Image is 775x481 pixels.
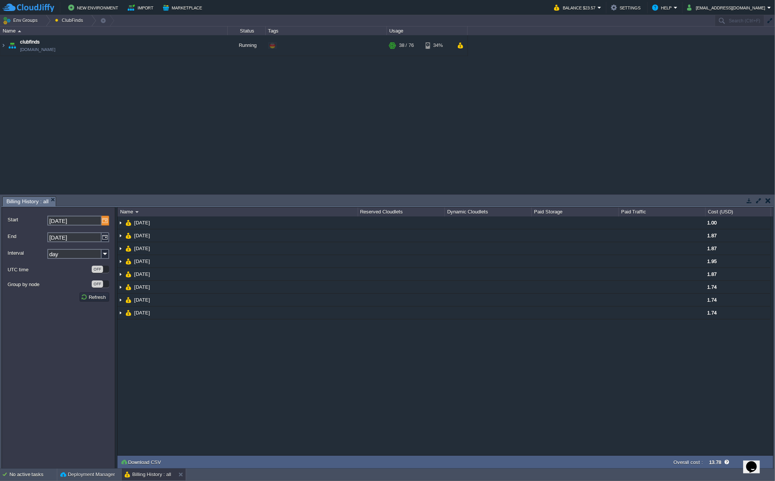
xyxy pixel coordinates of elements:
span: 1.87 [707,233,717,238]
div: Usage [387,26,467,35]
span: 1.00 [707,220,717,226]
img: AMDAwAAAACH5BAEAAAAALAAAAAABAAEAAAICRAEAOw== [135,211,139,213]
a: [DATE] [133,297,151,303]
img: AMDAwAAAACH5BAEAAAAALAAAAAABAAEAAAICRAEAOw== [125,242,132,255]
img: AMDAwAAAACH5BAEAAAAALAAAAAABAAEAAAICRAEAOw== [125,255,132,268]
div: No active tasks [9,469,57,481]
label: Start [8,216,47,224]
div: Running [228,35,266,56]
img: AMDAwAAAACH5BAEAAAAALAAAAAABAAEAAAICRAEAOw== [117,307,124,319]
a: clubfinds [20,38,40,46]
img: AMDAwAAAACH5BAEAAAAALAAAAAABAAEAAAICRAEAOw== [117,216,124,229]
label: Interval [8,249,47,257]
span: 1.95 [707,258,717,264]
button: Marketplace [163,3,204,12]
img: AMDAwAAAACH5BAEAAAAALAAAAAABAAEAAAICRAEAOw== [0,35,6,56]
img: CloudJiffy [3,3,54,12]
button: ClubFinds [55,15,86,26]
label: End [8,232,47,240]
button: New Environment [68,3,121,12]
img: AMDAwAAAACH5BAEAAAAALAAAAAABAAEAAAICRAEAOw== [7,35,17,56]
div: 38 / 76 [399,35,414,56]
div: Status [228,26,265,35]
div: Paid Storage [532,207,618,216]
span: 1.74 [707,310,717,316]
img: AMDAwAAAACH5BAEAAAAALAAAAAABAAEAAAICRAEAOw== [125,229,132,242]
span: 1.74 [707,284,717,290]
a: [DOMAIN_NAME] [20,46,55,53]
img: AMDAwAAAACH5BAEAAAAALAAAAAABAAEAAAICRAEAOw== [117,242,124,255]
span: Billing History : all [6,197,49,206]
button: Import [128,3,156,12]
a: [DATE] [133,232,151,239]
div: OFF [92,266,103,273]
iframe: chat widget [743,451,767,473]
img: AMDAwAAAACH5BAEAAAAALAAAAAABAAEAAAICRAEAOw== [117,268,124,280]
label: UTC time [8,266,91,274]
div: Name [118,207,358,216]
label: Overall cost : [674,459,703,465]
div: Tags [266,26,387,35]
div: Reserved Cloudlets [359,207,445,216]
a: [DATE] [133,245,151,252]
img: AMDAwAAAACH5BAEAAAAALAAAAAABAAEAAAICRAEAOw== [18,30,21,32]
button: Download CSV [121,459,163,465]
div: OFF [92,280,103,288]
label: 13.78 [709,459,721,465]
button: Help [652,3,674,12]
button: [EMAIL_ADDRESS][DOMAIN_NAME] [687,3,767,12]
span: 1.74 [707,297,717,303]
img: AMDAwAAAACH5BAEAAAAALAAAAAABAAEAAAICRAEAOw== [125,281,132,293]
img: AMDAwAAAACH5BAEAAAAALAAAAAABAAEAAAICRAEAOw== [117,294,124,306]
span: 1.87 [707,246,717,251]
img: AMDAwAAAACH5BAEAAAAALAAAAAABAAEAAAICRAEAOw== [117,255,124,268]
div: Name [1,26,227,35]
a: [DATE] [133,284,151,290]
a: [DATE] [133,310,151,316]
img: AMDAwAAAACH5BAEAAAAALAAAAAABAAEAAAICRAEAOw== [117,229,124,242]
button: Env Groups [3,15,40,26]
div: Dynamic Cloudlets [445,207,531,216]
button: Deployment Manager [60,471,115,478]
img: AMDAwAAAACH5BAEAAAAALAAAAAABAAEAAAICRAEAOw== [125,307,132,319]
img: AMDAwAAAACH5BAEAAAAALAAAAAABAAEAAAICRAEAOw== [125,294,132,306]
a: [DATE] [133,271,151,277]
img: AMDAwAAAACH5BAEAAAAALAAAAAABAAEAAAICRAEAOw== [125,216,132,229]
button: Balance $23.57 [554,3,598,12]
button: Billing History : all [125,471,171,478]
a: [DATE] [133,258,151,265]
div: 34% [426,35,450,56]
button: Settings [611,3,643,12]
button: Refresh [81,294,108,300]
img: AMDAwAAAACH5BAEAAAAALAAAAAABAAEAAAICRAEAOw== [117,281,124,293]
span: 1.87 [707,271,717,277]
img: AMDAwAAAACH5BAEAAAAALAAAAAABAAEAAAICRAEAOw== [125,268,132,280]
div: Paid Traffic [619,207,705,216]
label: Group by node [8,280,91,288]
a: [DATE] [133,219,151,226]
div: Cost (USD) [706,207,770,216]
